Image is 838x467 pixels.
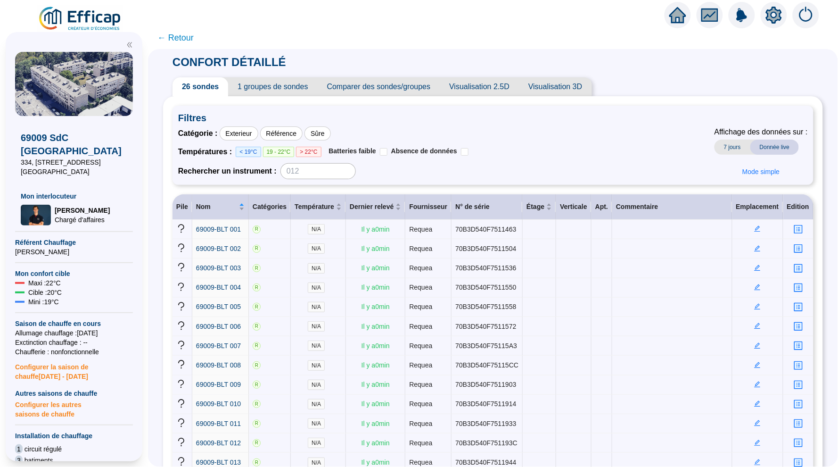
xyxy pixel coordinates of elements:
span: N/A [308,360,325,371]
span: 1 groupes de sondes [228,77,317,96]
span: R [253,459,261,467]
span: batiments [25,456,53,465]
span: 3 [15,456,23,465]
span: Exctinction chauffage : -- [15,338,133,347]
span: edit [754,420,761,426]
span: N/A [308,243,325,254]
span: Batteries faible [329,147,376,155]
span: Mon confort cible [15,269,133,278]
td: Requea [405,336,452,356]
span: Nom [196,202,237,212]
th: Catégories [249,194,291,220]
span: R [253,342,261,350]
span: edit [754,400,761,407]
span: Il y a 0 min [361,459,390,466]
span: Configurer les autres saisons de chauffe [15,398,133,419]
span: question [176,282,186,292]
img: alerts [729,2,755,28]
a: 69009-BLT 001 [196,225,241,234]
span: question [176,243,186,253]
span: 70B3D540F75115CC [455,361,518,369]
span: R [253,284,261,292]
span: profile [794,361,803,370]
span: profile [794,322,803,331]
th: Fournisseur [405,194,452,220]
a: 69009-BLT 010 [196,399,241,409]
span: 69009-BLT 009 [196,381,241,388]
a: 69009-BLT 012 [196,438,241,448]
div: Référence [260,126,303,141]
span: edit [754,440,761,446]
span: Mon interlocuteur [21,192,127,201]
span: fund [701,7,718,24]
span: 19 - 22°C [263,147,295,157]
span: N/A [308,418,325,429]
td: Requea [405,259,452,278]
span: question [176,457,186,467]
span: profile [794,400,803,409]
span: edit [754,303,761,310]
td: Requea [405,298,452,317]
span: profile [794,264,803,273]
a: 69009-BLT 008 [196,360,241,370]
th: N° de série [452,194,523,220]
span: 69009-BLT 007 [196,342,241,350]
div: Exterieur [220,126,258,141]
span: N/A [308,263,325,274]
span: profile [794,419,803,428]
td: Requea [405,317,452,336]
span: 70B3D540F7511504 [455,245,516,252]
span: 70B3D540F751193C [455,439,518,447]
span: profile [794,244,803,253]
span: Pile [176,203,188,210]
a: 69009-BLT 003 [196,263,241,273]
span: 1 [15,444,23,454]
span: Températures : [178,146,236,158]
input: 012 [280,163,356,179]
span: R [253,245,261,253]
a: 69009-BLT 011 [196,419,241,429]
span: [PERSON_NAME] [15,247,133,257]
span: Mini : 19 °C [28,297,59,307]
th: Dernier relevé [346,194,405,220]
span: question [176,224,186,233]
td: Requea [405,395,452,414]
span: R [253,361,261,369]
td: Requea [405,239,452,259]
span: edit [754,284,761,291]
span: Chargé d'affaires [55,215,110,225]
span: R [253,381,261,389]
span: Mode simple [742,167,780,177]
span: 70B3D540F7511536 [455,264,516,272]
span: 7 jours [715,140,750,155]
span: question [176,321,186,331]
span: 69009-BLT 013 [196,459,241,466]
span: edit [754,459,761,466]
span: Il y a 0 min [361,381,390,388]
span: Étage [526,202,544,212]
span: Il y a 0 min [361,439,390,447]
span: N/A [308,341,325,351]
span: 69009-BLT 003 [196,264,241,272]
span: N/A [308,302,325,312]
span: [PERSON_NAME] [55,206,110,215]
span: Allumage chauffage : [DATE] [15,328,133,338]
span: Comparer des sondes/groupes [318,77,440,96]
span: profile [794,341,803,350]
a: 69009-BLT 005 [196,302,241,312]
span: > 22°C [296,147,321,157]
span: Il y a 0 min [361,245,390,252]
span: ← Retour [157,31,194,44]
span: edit [754,245,761,252]
span: R [253,323,261,331]
span: N/A [308,321,325,332]
span: Il y a 0 min [361,361,390,369]
span: R [253,400,261,408]
span: Rechercher un instrument : [178,166,277,177]
div: Sûre [304,126,331,141]
span: profile [794,225,803,234]
span: Filtres [178,111,808,125]
span: edit [754,265,761,271]
span: home [669,7,686,24]
a: 69009-BLT 004 [196,283,241,292]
